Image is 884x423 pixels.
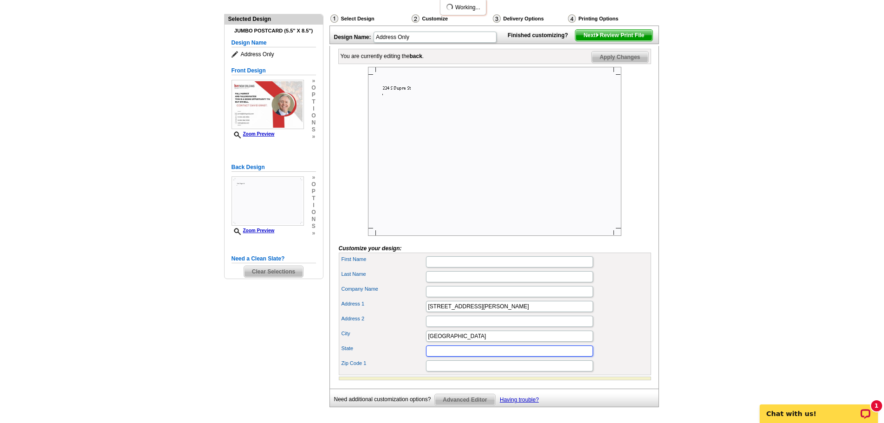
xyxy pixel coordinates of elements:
[342,345,425,352] label: State
[412,14,419,23] img: Customize
[434,394,495,406] a: Advanced Editor
[311,112,316,119] span: o
[232,28,316,34] h4: Jumbo Postcard (5.5" x 8.5")
[595,33,600,37] img: button-next-arrow-white.png
[311,223,316,230] span: s
[232,39,316,47] h5: Design Name
[342,285,425,293] label: Company Name
[342,315,425,323] label: Address 2
[342,330,425,338] label: City
[334,34,371,40] strong: Design Name:
[410,53,422,59] b: back
[311,119,316,126] span: n
[592,52,648,63] span: Apply Changes
[311,105,316,112] span: i
[311,78,316,85] span: »
[311,174,316,181] span: »
[311,126,316,133] span: s
[334,394,435,405] div: Need additional customization options?
[342,359,425,367] label: Zip Code 1
[232,50,316,59] span: Address Only
[311,181,316,188] span: o
[500,397,539,403] a: Having trouble?
[232,66,316,75] h5: Front Design
[368,67,621,236] img: Z18898026_00001_1.jpg
[411,14,492,26] div: Customize
[311,188,316,195] span: p
[330,14,338,23] img: Select Design
[329,14,411,26] div: Select Design
[446,3,453,11] img: loading...
[311,98,316,105] span: t
[311,195,316,202] span: t
[339,245,402,252] i: Customize your design:
[568,14,576,23] img: Printing Options & Summary
[492,14,567,23] div: Delivery Options
[311,202,316,209] span: i
[341,52,424,60] div: You are currently editing the .
[311,209,316,216] span: o
[567,14,650,23] div: Printing Options
[232,163,316,172] h5: Back Design
[342,300,425,308] label: Address 1
[575,30,652,41] span: Next Review Print File
[435,394,495,405] span: Advanced Editor
[232,176,304,226] img: Z18898026_00001_1.jpg
[311,230,316,237] span: »
[311,133,316,140] span: »
[225,14,323,23] div: Selected Design
[232,131,275,137] a: Zoom Preview
[232,228,275,233] a: Zoom Preview
[311,91,316,98] span: p
[508,32,574,39] strong: Finished customizing?
[311,85,316,91] span: o
[311,216,316,223] span: n
[342,255,425,263] label: First Name
[244,266,303,277] span: Clear Selections
[493,14,501,23] img: Delivery Options
[232,80,304,129] img: small-thumb.jpg
[754,394,884,423] iframe: LiveChat chat widget
[232,254,316,263] h5: Need a Clean Slate?
[342,270,425,278] label: Last Name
